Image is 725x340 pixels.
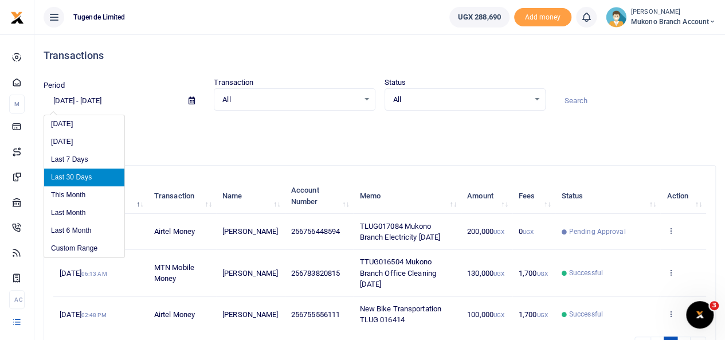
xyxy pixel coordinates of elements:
[360,304,441,325] span: New Bike Transportation TLUG 016414
[60,310,106,319] span: [DATE]
[44,91,179,111] input: select period
[536,312,547,318] small: UGX
[10,11,24,25] img: logo-small
[710,301,719,310] span: 3
[449,7,510,28] a: UGX 288,690
[44,222,124,240] li: Last 6 Month
[606,7,626,28] img: profile-user
[44,133,124,151] li: [DATE]
[44,80,65,91] label: Period
[10,13,24,21] a: logo-small logo-large logo-large
[154,310,195,319] span: Airtel Money
[222,94,358,105] span: All
[44,169,124,186] li: Last 30 Days
[631,7,716,17] small: [PERSON_NAME]
[631,17,716,27] span: Mukono branch account
[353,178,460,214] th: Memo: activate to sort column ascending
[81,271,107,277] small: 06:13 AM
[493,312,504,318] small: UGX
[44,124,716,136] p: Download
[9,95,25,114] li: M
[458,11,501,23] span: UGX 288,690
[512,178,555,214] th: Fees: activate to sort column ascending
[154,227,195,236] span: Airtel Money
[467,269,504,278] span: 130,000
[514,12,571,21] a: Add money
[569,226,626,237] span: Pending Approval
[44,49,716,62] h4: Transactions
[467,227,504,236] span: 200,000
[493,229,504,235] small: UGX
[9,290,25,309] li: Ac
[445,7,514,28] li: Wallet ballance
[514,8,571,27] li: Toup your wallet
[214,77,253,88] label: Transaction
[216,178,285,214] th: Name: activate to sort column ascending
[44,151,124,169] li: Last 7 Days
[44,204,124,222] li: Last Month
[467,310,504,319] span: 100,000
[569,268,603,278] span: Successful
[360,222,441,242] span: TLUG017084 Mukono Branch Electricity [DATE]
[514,8,571,27] span: Add money
[536,271,547,277] small: UGX
[222,310,278,319] span: [PERSON_NAME]
[285,178,354,214] th: Account Number: activate to sort column ascending
[81,312,107,318] small: 02:48 PM
[606,7,716,28] a: profile-user [PERSON_NAME] Mukono branch account
[461,178,512,214] th: Amount: activate to sort column ascending
[154,263,194,283] span: MTN Mobile Money
[148,178,216,214] th: Transaction: activate to sort column ascending
[360,257,436,288] span: TTUG016504 Mukono Branch Office Cleaning [DATE]
[222,269,278,278] span: [PERSON_NAME]
[493,271,504,277] small: UGX
[519,269,548,278] span: 1,700
[519,227,534,236] span: 0
[393,94,529,105] span: All
[222,227,278,236] span: [PERSON_NAME]
[686,301,714,329] iframe: Intercom live chat
[69,12,130,22] span: Tugende Limited
[44,115,124,133] li: [DATE]
[569,309,603,319] span: Successful
[523,229,534,235] small: UGX
[555,91,716,111] input: Search
[291,310,340,319] span: 256755556111
[60,269,107,278] span: [DATE]
[291,227,340,236] span: 256756448594
[385,77,406,88] label: Status
[44,240,124,257] li: Custom Range
[660,178,706,214] th: Action: activate to sort column ascending
[291,269,340,278] span: 256783820815
[555,178,660,214] th: Status: activate to sort column ascending
[44,186,124,204] li: This Month
[519,310,548,319] span: 1,700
